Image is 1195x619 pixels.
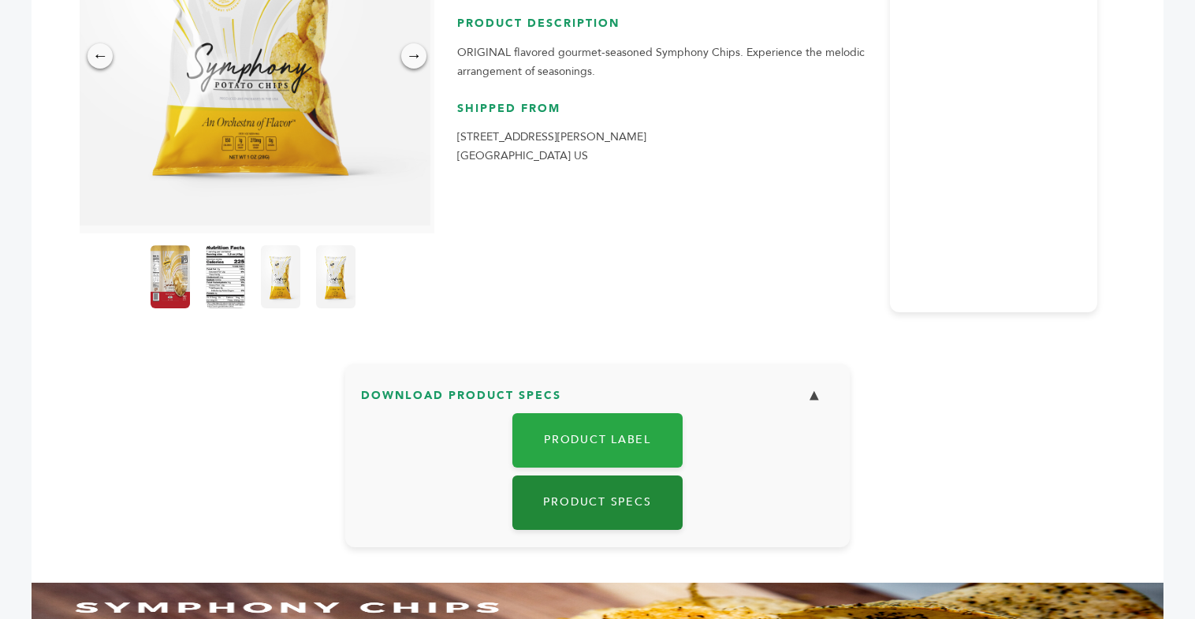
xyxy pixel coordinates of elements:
[87,43,113,69] div: ←
[316,245,356,308] img: Symphony Chips, Original 60 units per case 1.5 oz
[795,379,834,413] button: ▼
[401,43,426,69] div: →
[512,475,683,530] a: Product Specs
[151,245,190,308] img: Symphony Chips, Original 60 units per case 1.5 oz Product Label
[512,413,683,468] a: Product Label
[457,16,873,43] h3: Product Description
[457,101,873,129] h3: Shipped From
[457,128,873,166] p: [STREET_ADDRESS][PERSON_NAME] [GEOGRAPHIC_DATA] US
[457,43,873,81] p: ORIGINAL flavored gourmet-seasoned Symphony Chips. Experience the melodic arrangement of seasonings.
[261,245,300,308] img: Symphony Chips, Original 60 units per case 1.5 oz
[361,379,834,425] h3: Download Product Specs
[206,245,245,308] img: Symphony Chips, Original 60 units per case 1.5 oz Nutrition Info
